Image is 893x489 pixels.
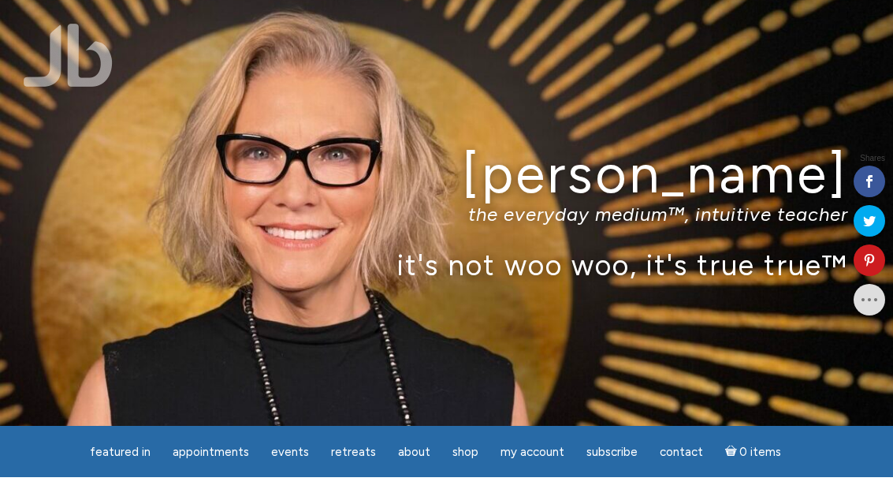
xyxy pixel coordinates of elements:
[331,445,376,459] span: Retreats
[271,445,309,459] span: Events
[322,437,385,468] a: Retreats
[45,144,849,203] h1: [PERSON_NAME]
[173,445,249,459] span: Appointments
[389,437,440,468] a: About
[491,437,574,468] a: My Account
[660,445,703,459] span: Contact
[586,445,638,459] span: Subscribe
[398,445,430,459] span: About
[45,248,849,282] p: it's not woo woo, it's true true™
[739,446,781,458] span: 0 items
[725,445,740,459] i: Cart
[80,437,160,468] a: featured in
[650,437,713,468] a: Contact
[90,445,151,459] span: featured in
[500,445,564,459] span: My Account
[443,437,488,468] a: Shop
[577,437,647,468] a: Subscribe
[262,437,318,468] a: Events
[452,445,478,459] span: Shop
[24,24,113,87] img: Jamie Butler. The Everyday Medium
[860,155,885,162] span: Shares
[45,203,849,226] p: the everyday medium™, intuitive teacher
[716,435,791,468] a: Cart0 items
[163,437,259,468] a: Appointments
